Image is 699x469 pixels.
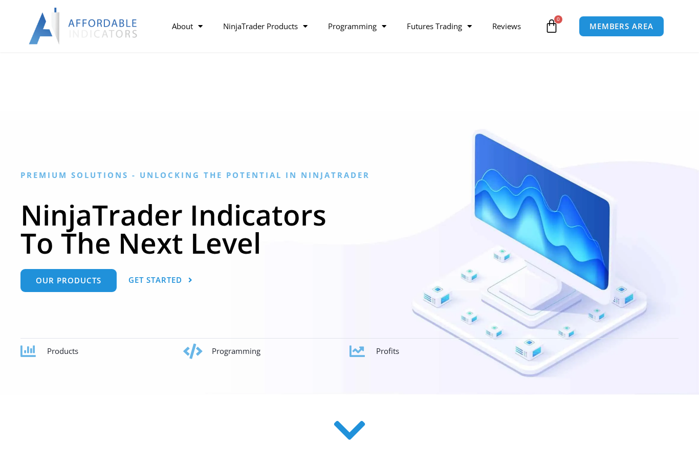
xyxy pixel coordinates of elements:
a: Reviews [482,14,531,38]
a: Get Started [128,269,193,292]
span: Programming [212,346,260,356]
span: 0 [554,15,562,24]
span: MEMBERS AREA [589,23,653,30]
h1: NinjaTrader Indicators To The Next Level [20,200,679,257]
img: LogoAI | Affordable Indicators – NinjaTrader [29,8,139,44]
a: Our Products [20,269,117,292]
span: Our Products [36,277,101,284]
a: Futures Trading [397,14,482,38]
h6: Premium Solutions - Unlocking the Potential in NinjaTrader [20,170,679,180]
nav: Menu [162,14,542,38]
a: About [162,14,213,38]
a: Programming [318,14,397,38]
span: Profits [376,346,399,356]
a: NinjaTrader Products [213,14,318,38]
span: Products [47,346,78,356]
span: Get Started [128,276,182,284]
a: MEMBERS AREA [579,16,664,37]
a: 0 [529,11,574,41]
